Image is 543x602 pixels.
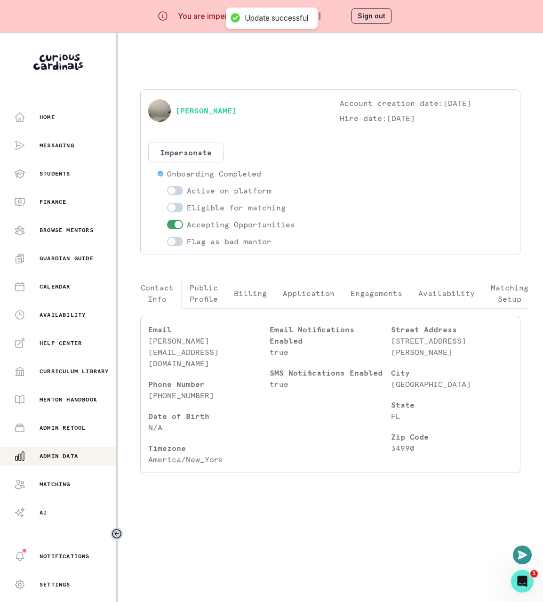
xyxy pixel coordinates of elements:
[148,454,270,465] p: America/New_York
[141,282,174,305] p: Contact Info
[148,143,224,162] button: Impersonate
[111,528,123,540] button: Toggle sidebar
[148,442,270,454] p: Timezone
[148,410,270,422] p: Date of Birth
[340,112,512,124] p: Hire date: [DATE]
[33,54,83,70] img: Curious Cardinals Logo
[270,367,391,378] p: SMS Notifications Enabled
[190,282,218,305] p: Public Profile
[391,324,512,335] p: Street Address
[167,168,261,179] p: Onboarding Completed
[40,283,71,290] p: Calendar
[40,581,71,588] p: Settings
[270,378,391,390] p: true
[148,422,270,433] p: N/A
[283,288,335,299] p: Application
[187,219,295,230] p: Accepting Opportunities
[391,431,512,442] p: Zip Code
[40,339,82,347] p: Help Center
[40,142,74,149] p: Messaging
[187,185,271,196] p: Active on platform
[351,8,391,24] button: Sign out
[40,452,78,460] p: Admin Data
[418,288,475,299] p: Availability
[40,198,66,206] p: Finance
[340,97,512,109] p: Account creation date: [DATE]
[391,335,512,358] p: [STREET_ADDRESS][PERSON_NAME]
[530,570,538,578] span: 1
[148,390,270,401] p: [PHONE_NUMBER]
[40,113,55,121] p: Home
[391,410,512,422] p: FL
[270,346,391,358] p: true
[40,255,94,262] p: Guardian Guide
[270,324,391,346] p: Email Notifications Enabled
[40,170,71,177] p: Students
[491,282,528,305] p: Matching Setup
[391,378,512,390] p: [GEOGRAPHIC_DATA]
[148,324,270,335] p: Email
[513,546,532,564] button: Open or close messaging widget
[40,368,109,375] p: Curriculum Library
[245,13,308,23] div: Update successful
[391,399,512,410] p: State
[40,553,90,560] p: Notifications
[40,481,71,488] p: Matching
[187,236,271,247] p: Flag as bad mentor
[40,509,47,516] p: AI
[351,288,402,299] p: Engagements
[391,367,512,378] p: City
[391,442,512,454] p: 34990
[40,311,86,319] p: Availability
[148,335,270,369] p: [PERSON_NAME][EMAIL_ADDRESS][DOMAIN_NAME]
[40,424,86,432] p: Admin Retool
[40,396,97,403] p: Mentor Handbook
[178,10,321,22] p: You are impersonating [PERSON_NAME]
[234,288,267,299] p: Billing
[511,570,534,593] iframe: Intercom live chat
[176,105,237,116] a: [PERSON_NAME]
[187,202,286,213] p: Eligible for matching
[148,378,270,390] p: Phone Number
[40,226,94,234] p: Browse Mentors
